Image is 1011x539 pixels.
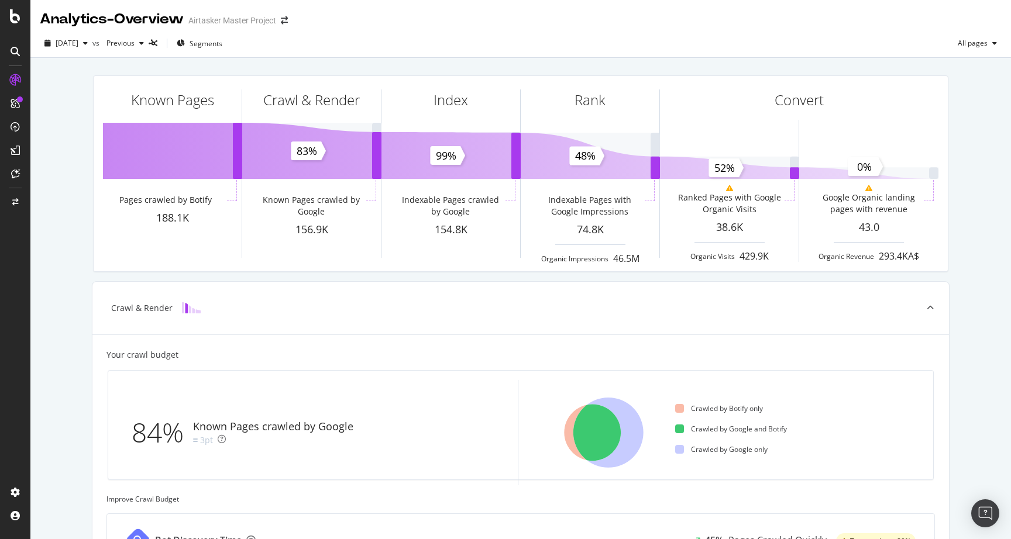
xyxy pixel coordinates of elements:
[398,194,503,217] div: Indexable Pages crawled by Google
[56,38,78,48] span: 2025 Sep. 3rd
[193,438,198,442] img: Equal
[971,499,999,527] div: Open Intercom Messenger
[102,34,149,53] button: Previous
[541,254,608,264] div: Organic Impressions
[172,34,227,53] button: Segments
[263,90,360,110] div: Crawl & Render
[106,349,178,361] div: Your crawl budget
[521,222,659,237] div: 74.8K
[281,16,288,25] div: arrow-right-arrow-left
[40,34,92,53] button: [DATE]
[537,194,642,217] div: Indexable Pages with Google Impressions
[193,419,353,434] div: Known Pages crawled by Google
[953,34,1002,53] button: All pages
[92,38,102,48] span: vs
[434,90,468,110] div: Index
[675,444,768,454] div: Crawled by Google only
[613,252,639,265] div: 46.5M
[131,90,214,110] div: Known Pages
[111,302,173,314] div: Crawl & Render
[40,9,184,29] div: Analytics - Overview
[675,403,763,413] div: Crawled by Botify only
[200,434,213,446] div: 3pt
[106,494,935,504] div: Improve Crawl Budget
[575,90,606,110] div: Rank
[103,210,242,226] div: 188.1K
[381,222,520,237] div: 154.8K
[188,15,276,26] div: Airtasker Master Project
[242,222,381,237] div: 156.9K
[102,38,135,48] span: Previous
[953,38,988,48] span: All pages
[190,39,222,49] span: Segments
[259,194,363,217] div: Known Pages crawled by Google
[182,302,201,313] img: block-icon
[675,424,787,434] div: Crawled by Google and Botify
[132,413,193,452] div: 84%
[119,194,212,206] div: Pages crawled by Botify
